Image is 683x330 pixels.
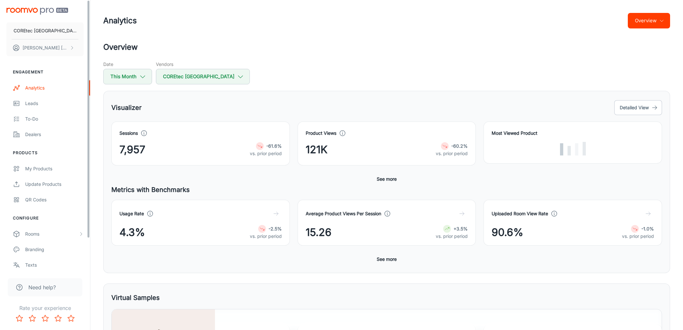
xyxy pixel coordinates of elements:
[23,44,68,51] p: [PERSON_NAME] [PERSON_NAME]
[25,84,84,91] div: Analytics
[6,39,84,56] button: [PERSON_NAME] [PERSON_NAME]
[560,142,586,155] img: Loading
[26,312,39,325] button: Rate 2 star
[436,233,468,240] p: vs. prior period
[14,27,76,34] p: COREtec [GEOGRAPHIC_DATA]
[269,226,282,231] strong: -2.5%
[111,293,160,303] h5: Virtual Samples
[6,8,68,15] img: Roomvo PRO Beta
[103,15,137,27] h1: Analytics
[65,312,77,325] button: Rate 5 star
[5,304,85,312] p: Rate your experience
[492,130,654,137] h4: Most Viewed Product
[25,261,84,269] div: Texts
[111,185,662,195] h5: Metrics with Benchmarks
[614,100,662,115] button: Detailed View
[156,69,250,84] button: COREtec [GEOGRAPHIC_DATA]
[306,142,328,157] span: 121K
[25,131,84,138] div: Dealers
[306,210,381,217] h4: Average Product Views Per Session
[451,143,468,149] strong: -60.2%
[622,233,654,240] p: vs. prior period
[374,173,399,185] button: See more
[492,225,523,240] span: 90.6%
[454,226,468,231] strong: +3.5%
[250,233,282,240] p: vs. prior period
[374,253,399,265] button: See more
[28,283,56,291] span: Need help?
[25,230,78,238] div: Rooms
[119,210,144,217] h4: Usage Rate
[103,41,670,53] h2: Overview
[628,13,670,28] button: Overview
[103,69,152,84] button: This Month
[436,150,468,157] p: vs. prior period
[250,150,282,157] p: vs. prior period
[103,61,152,68] h5: Date
[119,130,138,137] h4: Sessions
[25,196,84,203] div: QR Codes
[492,210,548,217] h4: Uploaded Room View Rate
[25,165,84,172] div: My Products
[119,225,145,240] span: 4.3%
[306,130,336,137] h4: Product Views
[52,312,65,325] button: Rate 4 star
[25,246,84,253] div: Branding
[266,143,282,149] strong: -61.6%
[25,100,84,107] div: Leads
[641,226,654,231] strong: -1.0%
[156,61,250,68] h5: Vendors
[25,181,84,188] div: Update Products
[6,22,84,39] button: COREtec [GEOGRAPHIC_DATA]
[111,103,142,112] h5: Visualizer
[13,312,26,325] button: Rate 1 star
[39,312,52,325] button: Rate 3 star
[119,142,145,157] span: 7,957
[25,115,84,122] div: To-do
[306,225,331,240] span: 15.26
